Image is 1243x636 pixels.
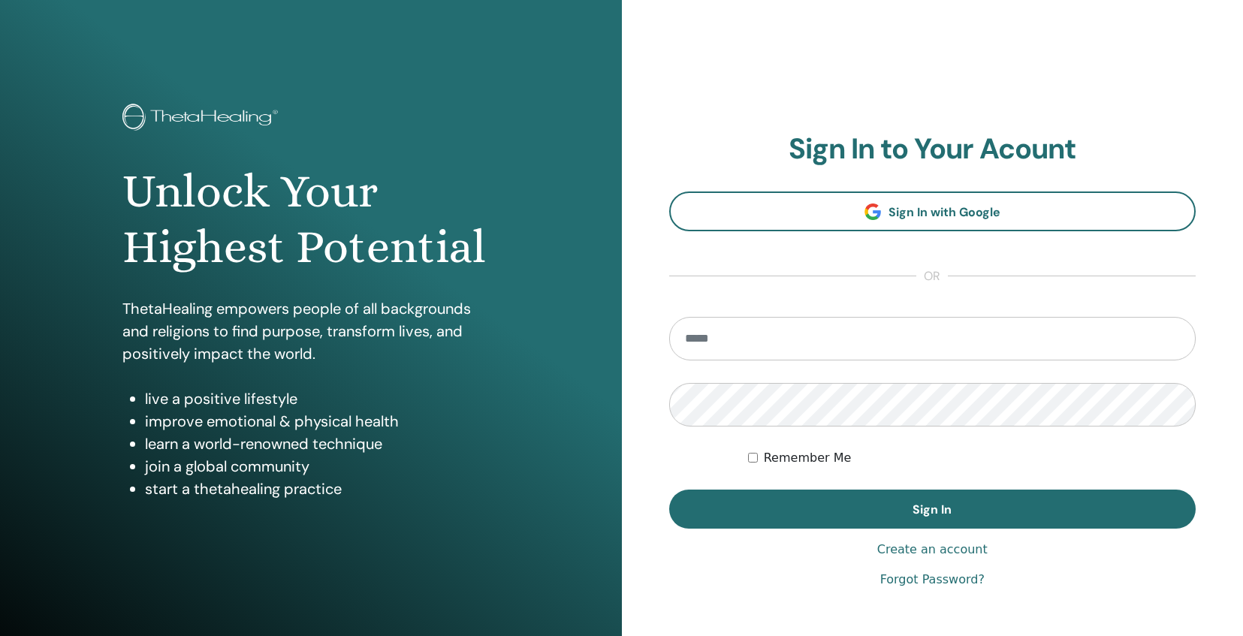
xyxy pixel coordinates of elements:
[145,387,499,410] li: live a positive lifestyle
[913,502,952,517] span: Sign In
[748,449,1196,467] div: Keep me authenticated indefinitely or until I manually logout
[669,132,1196,167] h2: Sign In to Your Acount
[145,433,499,455] li: learn a world-renowned technique
[764,449,852,467] label: Remember Me
[145,478,499,500] li: start a thetahealing practice
[880,571,985,589] a: Forgot Password?
[122,297,499,365] p: ThetaHealing empowers people of all backgrounds and religions to find purpose, transform lives, a...
[877,541,988,559] a: Create an account
[669,191,1196,231] a: Sign In with Google
[669,490,1196,529] button: Sign In
[145,410,499,433] li: improve emotional & physical health
[889,204,1000,220] span: Sign In with Google
[145,455,499,478] li: join a global community
[122,164,499,276] h1: Unlock Your Highest Potential
[916,267,948,285] span: or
